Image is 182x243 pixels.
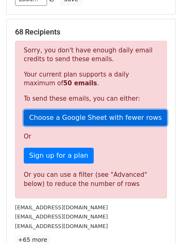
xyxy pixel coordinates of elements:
[15,204,108,211] small: [EMAIL_ADDRESS][DOMAIN_NAME]
[63,79,97,87] strong: 50 emails
[24,148,94,164] a: Sign up for a plan
[140,203,182,243] iframe: Chat Widget
[15,213,108,220] small: [EMAIL_ADDRESS][DOMAIN_NAME]
[15,27,167,37] h5: 68 Recipients
[24,170,158,189] div: Or you can use a filter (see "Advanced" below) to reduce the number of rows
[24,46,158,64] p: Sorry, you don't have enough daily email credits to send these emails.
[24,110,167,126] a: Choose a Google Sheet with fewer rows
[140,203,182,243] div: أداة الدردشة
[24,132,158,141] p: Or
[24,94,158,103] p: To send these emails, you can either:
[15,223,108,229] small: [EMAIL_ADDRESS][DOMAIN_NAME]
[24,70,158,88] p: Your current plan supports a daily maximum of .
